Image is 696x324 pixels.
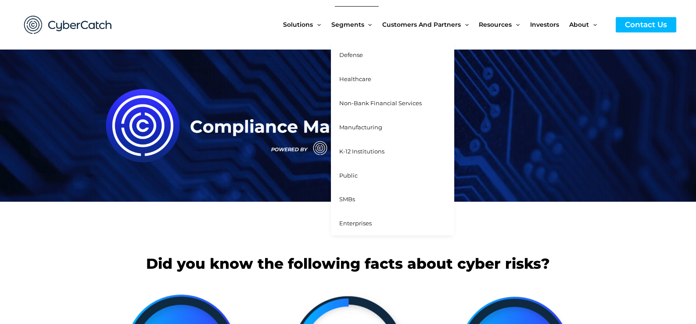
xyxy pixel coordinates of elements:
[331,187,454,211] a: SMBs
[530,6,569,43] a: Investors
[512,6,520,43] span: Menu Toggle
[313,6,321,43] span: Menu Toggle
[283,6,313,43] span: Solutions
[461,6,469,43] span: Menu Toggle
[339,196,355,203] span: SMBs
[339,172,357,179] span: Public
[339,51,362,58] span: Defense
[382,6,461,43] span: Customers and Partners
[364,6,372,43] span: Menu Toggle
[339,148,384,155] span: K-12 Institutions
[331,6,364,43] span: Segments
[331,43,454,67] a: Defense
[331,67,454,91] a: Healthcare
[331,91,454,115] a: Non-Bank Financial Services
[331,211,454,235] a: Enterprises
[339,75,371,82] span: Healthcare
[102,254,594,273] h2: Did you know the following facts about cyber risks?
[339,220,371,227] span: Enterprises
[569,6,589,43] span: About
[331,139,454,164] a: K-12 Institutions
[530,6,559,43] span: Investors
[283,6,607,43] nav: Site Navigation: New Main Menu
[339,124,382,131] span: Manufacturing
[479,6,512,43] span: Resources
[15,7,121,43] img: CyberCatch
[331,115,454,139] a: Manufacturing
[331,164,454,188] a: Public
[616,17,676,32] a: Contact Us
[589,6,597,43] span: Menu Toggle
[339,100,421,107] span: Non-Bank Financial Services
